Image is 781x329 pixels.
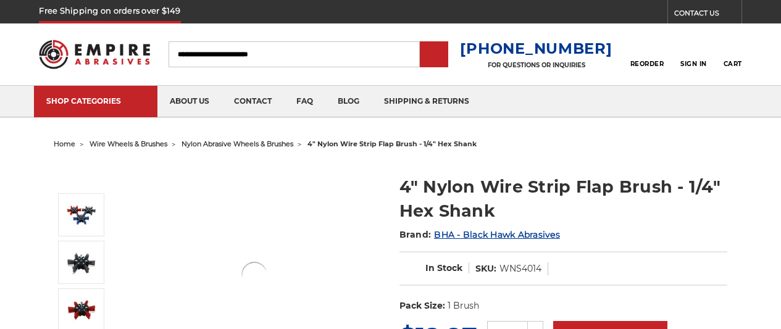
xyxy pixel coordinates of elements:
img: 4" Nylon Wire Strip Flap Brush - 1/4" Hex Shank [66,247,97,278]
div: SHOP CATEGORIES [46,96,145,106]
a: nylon abrasive wheels & brushes [182,140,293,148]
a: blog [325,86,372,117]
img: 4" Nylon Wire Strip Flap Brush - 1/4" Hex Shank [66,294,97,325]
a: home [54,140,75,148]
span: Cart [724,60,742,68]
span: Sign In [680,60,707,68]
p: FOR QUESTIONS OR INQUIRIES [460,61,612,69]
a: contact [222,86,284,117]
a: Reorder [630,41,664,67]
button: Previous [67,167,97,193]
a: [PHONE_NUMBER] [460,40,612,57]
a: about us [157,86,222,117]
h1: 4" Nylon Wire Strip Flap Brush - 1/4" Hex Shank [399,175,727,223]
dd: 1 Brush [448,299,479,312]
a: wire wheels & brushes [90,140,167,148]
span: Brand: [399,229,432,240]
dt: SKU: [475,262,496,275]
a: BHA - Black Hawk Abrasives [434,229,560,240]
span: Reorder [630,60,664,68]
img: 4 inch strip flap brush [66,199,97,230]
span: 4" nylon wire strip flap brush - 1/4" hex shank [307,140,477,148]
dd: WNS4014 [499,262,541,275]
a: CONTACT US [674,6,741,23]
img: 4 inch strip flap brush [239,259,270,290]
a: faq [284,86,325,117]
a: shipping & returns [372,86,482,117]
img: Empire Abrasives [39,33,149,76]
input: Submit [422,43,446,67]
span: In Stock [425,262,462,273]
dt: Pack Size: [399,299,445,312]
a: Cart [724,41,742,68]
